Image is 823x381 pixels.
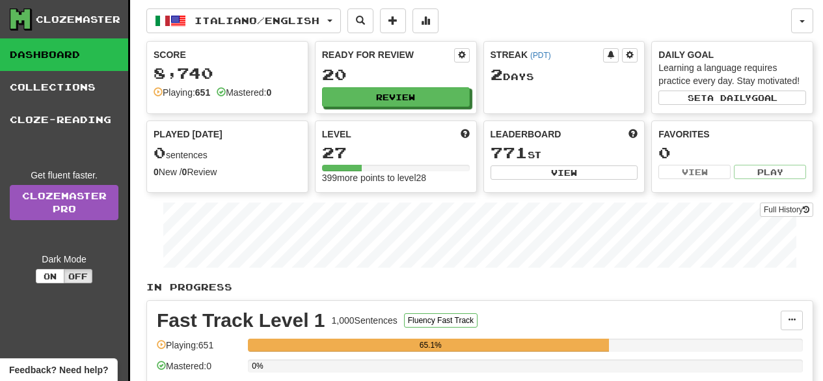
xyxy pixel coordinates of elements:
[760,203,813,217] button: Full History
[734,165,806,179] button: Play
[64,269,92,283] button: Off
[491,128,561,141] span: Leaderboard
[154,48,301,61] div: Score
[491,143,528,162] span: 771
[491,145,638,162] div: st
[36,269,64,283] button: On
[157,360,241,381] div: Mastered: 0
[195,87,210,98] strong: 651
[154,145,301,162] div: sentences
[10,169,118,182] div: Get fluent faster.
[658,61,806,87] div: Learning a language requires practice every day. Stay motivated!
[491,165,638,180] button: View
[322,145,470,161] div: 27
[412,8,438,33] button: More stats
[658,165,731,179] button: View
[36,13,120,26] div: Clozemaster
[154,167,159,177] strong: 0
[154,128,223,141] span: Played [DATE]
[530,51,551,60] a: (PDT)
[322,128,351,141] span: Level
[658,91,806,105] button: Seta dailygoal
[195,15,319,26] span: Italiano / English
[157,339,241,360] div: Playing: 651
[10,185,118,220] a: ClozemasterPro
[322,66,470,83] div: 20
[182,167,187,177] strong: 0
[252,339,609,352] div: 65.1%
[380,8,406,33] button: Add sentence to collection
[658,145,806,161] div: 0
[461,128,470,141] span: Score more points to level up
[146,281,813,294] p: In Progress
[146,8,341,33] button: Italiano/English
[491,65,503,83] span: 2
[322,171,470,184] div: 399 more points to level 28
[332,314,398,327] div: 1,000 Sentences
[154,86,210,99] div: Playing:
[491,66,638,83] div: Day s
[707,93,751,102] span: a daily
[491,48,604,61] div: Streak
[322,48,454,61] div: Ready for Review
[10,253,118,266] div: Dark Mode
[658,48,806,61] div: Daily Goal
[266,87,271,98] strong: 0
[157,311,325,330] div: Fast Track Level 1
[217,86,271,99] div: Mastered:
[154,143,166,162] span: 0
[347,8,373,33] button: Search sentences
[9,363,108,376] span: Open feedback widget
[322,87,470,107] button: Review
[154,165,301,178] div: New / Review
[628,128,638,141] span: This week in points, UTC
[658,128,806,141] div: Favorites
[154,65,301,81] div: 8,740
[404,313,478,328] button: Fluency Fast Track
